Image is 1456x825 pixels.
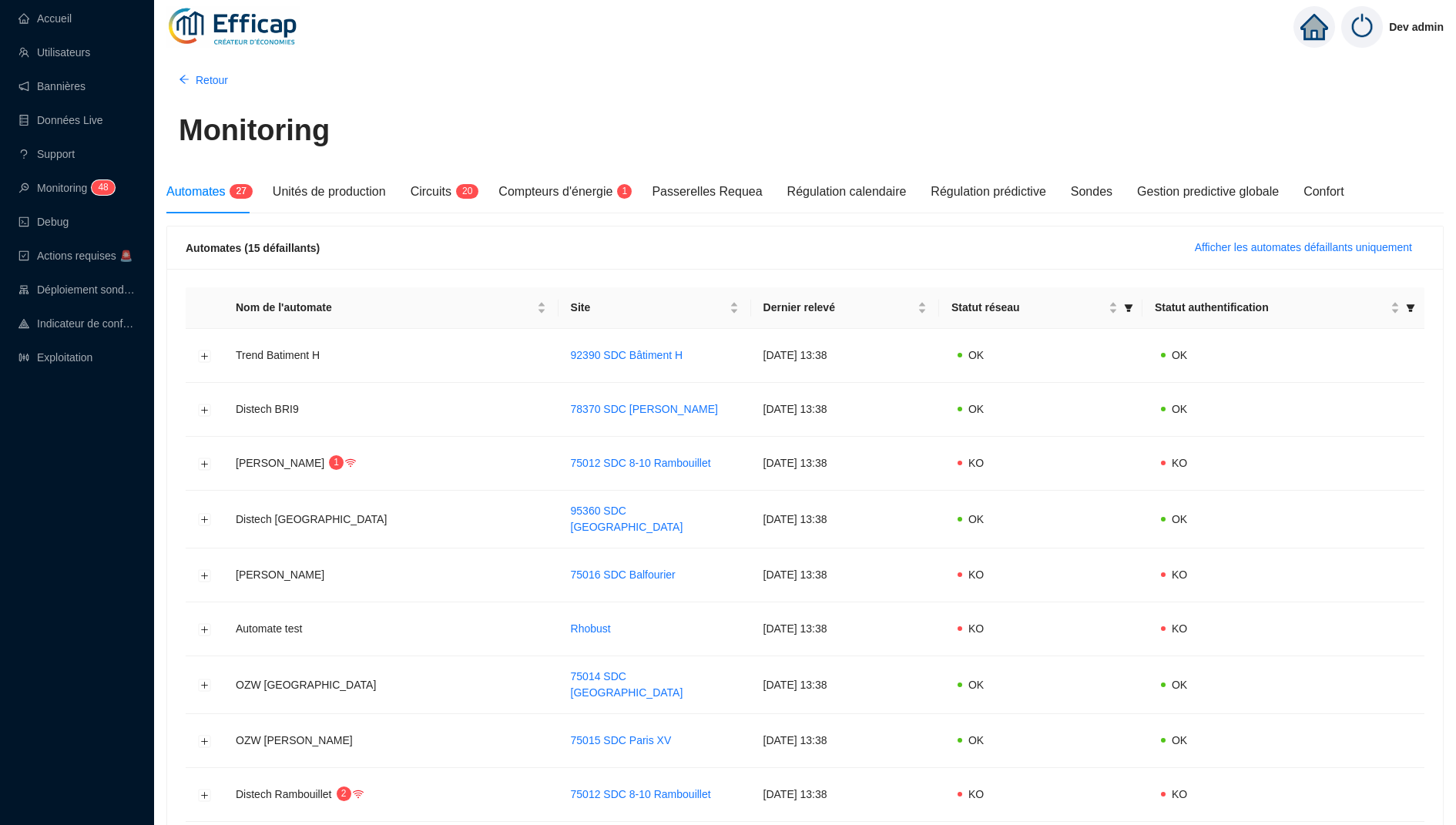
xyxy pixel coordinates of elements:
span: wifi [353,789,364,800]
td: [DATE] 13:38 [751,437,939,491]
a: clusterDéploiement sondes [18,283,136,296]
span: 1 [622,186,628,196]
a: 75014 SDC [GEOGRAPHIC_DATA] [571,670,683,699]
span: Dev admin [1389,2,1444,52]
a: 75012 SDC 8-10 Rambouillet [571,457,711,469]
a: codeDebug [18,216,69,228]
td: [DATE] 13:38 [751,656,939,714]
span: filter [1121,297,1136,319]
span: Distech [GEOGRAPHIC_DATA] [236,513,387,525]
td: [DATE] 13:38 [751,329,939,383]
h1: Monitoring [179,112,330,148]
a: heat-mapIndicateur de confort [18,317,136,330]
span: OK [968,513,984,525]
span: check-square [18,250,29,261]
span: Passerelles Requea [652,185,762,198]
a: slidersExploitation [18,351,92,364]
span: 1 [334,457,339,468]
span: Unités de production [273,185,386,198]
span: 8 [103,182,109,193]
span: 2 [462,186,468,196]
a: 75012 SDC 8-10 Rambouillet [571,788,711,800]
span: KO [1172,622,1187,635]
span: OK [968,734,984,746]
span: Dernier relevé [763,300,914,316]
div: Régulation prédictive [931,183,1045,201]
span: wifi [345,458,356,468]
span: Distech BRI9 [236,403,299,415]
a: 92390 SDC Bâtiment H [571,349,683,361]
td: [DATE] 13:38 [751,491,939,548]
button: Retour [166,68,240,92]
sup: 1 [329,455,344,470]
span: KO [1172,568,1187,581]
th: Nom de l'automate [223,287,559,329]
span: Statut authentification [1155,300,1387,316]
span: OZW [GEOGRAPHIC_DATA] [236,679,376,691]
span: Afficher les automates défaillants uniquement [1195,240,1412,256]
a: Rhobust [571,622,611,635]
td: [DATE] 13:38 [751,768,939,822]
span: OK [1172,403,1187,415]
span: Trend Batiment H [236,349,320,361]
button: Afficher les automates défaillants uniquement [1183,236,1424,260]
button: Développer la ligne [199,514,211,526]
span: OK [1172,349,1187,361]
a: 95360 SDC [GEOGRAPHIC_DATA] [571,505,683,533]
span: [PERSON_NAME] [236,457,324,469]
span: Automates [166,185,225,198]
span: Site [571,300,726,316]
a: teamUtilisateurs [18,46,90,59]
span: KO [968,788,984,800]
span: KO [968,457,984,469]
span: KO [1172,788,1187,800]
span: Automate test [236,622,302,635]
span: KO [968,568,984,581]
img: power [1341,6,1383,48]
span: OK [968,679,984,691]
span: OK [1172,679,1187,691]
span: Automates (15 défaillants) [186,242,320,254]
span: Compteurs d'énergie [498,185,612,198]
a: homeAccueil [18,12,72,25]
div: Sondes [1071,183,1112,201]
span: 0 [468,186,473,196]
button: Développer la ligne [199,404,211,416]
span: OK [968,349,984,361]
span: 4 [98,182,103,193]
a: 75016 SDC Balfourier [571,568,676,581]
a: databaseDonnées Live [18,114,103,126]
button: Développer la ligne [199,569,211,582]
span: 2 [236,186,241,196]
th: Statut authentification [1142,287,1424,329]
sup: 48 [92,180,114,195]
sup: 2 [337,786,351,801]
span: Nom de l'automate [236,300,534,316]
span: filter [1406,304,1415,313]
a: questionSupport [18,148,75,160]
span: Distech Rambouillet [236,788,332,800]
span: KO [1172,457,1187,469]
span: arrow-left [179,74,190,85]
button: Développer la ligne [199,623,211,636]
span: OK [1172,734,1187,746]
td: [DATE] 13:38 [751,602,939,656]
button: Développer la ligne [199,679,211,692]
button: Développer la ligne [199,350,211,362]
th: Statut réseau [939,287,1142,329]
td: [DATE] 13:38 [751,714,939,768]
th: Dernier relevé [751,287,939,329]
span: home [1300,13,1328,41]
span: Circuits [411,185,451,198]
span: OK [968,403,984,415]
div: Confort [1303,183,1344,201]
span: OZW [PERSON_NAME] [236,734,353,746]
td: [DATE] 13:38 [751,548,939,602]
span: [PERSON_NAME] [236,568,324,581]
a: 75015 SDC Paris XV [571,734,672,746]
span: filter [1124,304,1133,313]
